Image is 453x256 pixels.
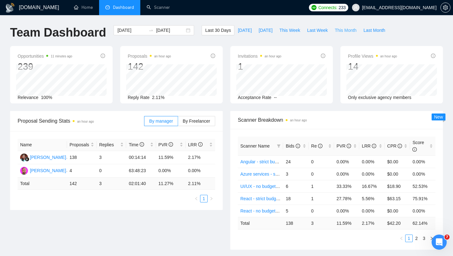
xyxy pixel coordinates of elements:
span: user [354,5,358,10]
span: right [430,236,433,240]
td: 0.00% [334,205,360,217]
a: searchScanner [147,5,170,10]
td: 27.78% [334,192,360,205]
td: $0.00 [385,168,410,180]
td: 16.67% [359,180,385,192]
td: 11.59 % [334,217,360,229]
td: 2.17 % [359,217,385,229]
span: info-circle [101,54,105,58]
button: This Month [331,25,360,35]
span: [DATE] [238,27,252,34]
span: Last 30 Days [205,27,231,34]
div: 142 [128,61,171,73]
span: dashboard [105,5,110,9]
time: an hour ago [77,120,94,123]
td: 00:14:14 [126,151,156,164]
li: 1 [405,235,413,242]
span: Dashboard [113,5,134,10]
span: filter [276,141,282,151]
span: 2.11% [152,95,165,100]
iframe: Intercom live chat [432,235,447,250]
td: 52.53% [410,180,435,192]
li: 3 [420,235,428,242]
td: 11.59% [156,151,186,164]
li: 1 [200,195,208,202]
button: setting [440,3,450,13]
span: New [434,114,443,119]
td: 138 [67,151,97,164]
th: Proposals [67,139,97,151]
td: 75.91% [410,192,435,205]
span: 233 [338,4,345,11]
span: Scanner Name [240,143,270,148]
div: 14 [348,61,397,73]
td: Total [238,217,283,229]
span: Replies [99,141,119,148]
span: LRR [362,143,376,148]
span: info-circle [318,144,322,148]
span: Opportunities [18,52,72,60]
span: -- [274,95,277,100]
td: 6 [283,180,309,192]
img: logo [5,3,15,13]
a: UI/UX - no budget (Cover Letter #2) [240,184,310,189]
span: Invitations [238,52,281,60]
td: 1 [309,180,334,192]
button: Last Week [304,25,331,35]
td: $0.00 [385,155,410,168]
time: an hour ago [290,119,307,122]
li: Previous Page [398,235,405,242]
time: 11 minutes ago [51,55,72,58]
span: This Month [335,27,356,34]
button: left [193,195,200,202]
span: Relevance [18,95,38,100]
td: $18.90 [385,180,410,192]
span: info-circle [431,54,435,58]
td: $ 42.20 [385,217,410,229]
span: filter [277,144,281,148]
time: an hour ago [154,55,171,58]
a: 2 [413,235,420,242]
span: left [400,236,403,240]
time: an hour ago [380,55,397,58]
button: right [428,235,435,242]
span: info-circle [321,54,325,58]
td: 0 [309,205,334,217]
a: 3 [421,235,428,242]
span: PVR [159,142,173,147]
span: Last Month [363,27,385,34]
img: upwork-logo.png [311,5,316,10]
li: Next Page [208,195,215,202]
time: an hour ago [265,55,281,58]
img: YK [20,167,28,175]
td: 138 [283,217,309,229]
span: to [148,28,154,33]
span: This Week [279,27,300,34]
div: 239 [18,61,72,73]
span: By Freelancer [183,119,210,124]
th: Name [18,139,67,151]
td: 142 [67,177,97,190]
span: CPR [387,143,402,148]
span: Re [311,143,322,148]
div: [PERSON_NAME] [30,167,66,174]
td: 3 [97,177,126,190]
span: Bids [286,143,300,148]
span: right [210,197,213,201]
span: info-circle [347,144,351,148]
a: YK[PERSON_NAME] [20,168,66,173]
td: 0 [309,168,334,180]
td: $63.15 [385,192,410,205]
a: React - no budget (Cover Letter #1) [240,208,310,213]
td: 3 [97,151,126,164]
td: 3 [309,217,334,229]
input: Start date [117,27,146,34]
td: 0 [97,164,126,177]
a: Angular - strict budget (Cover Letter #1) [240,159,318,164]
a: YP[PERSON_NAME] [20,154,66,160]
span: info-circle [412,147,417,152]
td: 5.56% [359,192,385,205]
td: 63:48:23 [126,164,156,177]
span: info-circle [398,144,402,148]
span: Proposal Sending Stats [18,117,144,125]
